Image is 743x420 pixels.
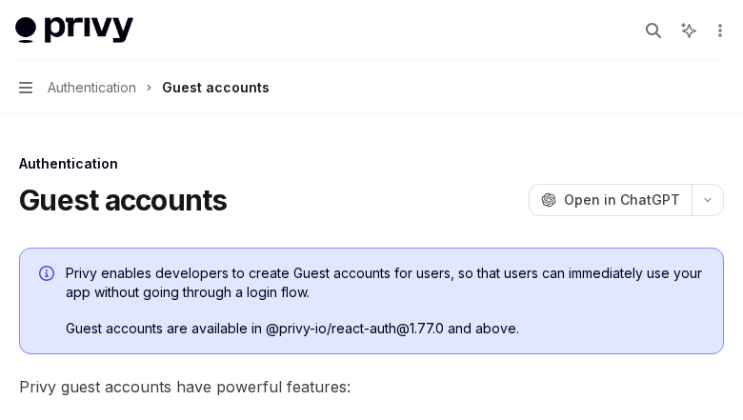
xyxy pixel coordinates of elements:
[39,266,58,285] svg: Info
[709,17,728,44] button: More actions
[162,76,270,99] div: Guest accounts
[564,190,680,210] span: Open in ChatGPT
[19,154,724,173] div: Authentication
[48,76,136,99] span: Authentication
[66,264,704,302] span: Privy enables developers to create Guest accounts for users, so that users can immediately use yo...
[19,373,724,400] span: Privy guest accounts have powerful features:
[19,183,228,217] h1: Guest accounts
[66,319,704,338] span: Guest accounts are available in @privy-io/react-auth@1.77.0 and above.
[529,184,692,216] button: Open in ChatGPT
[15,17,133,44] img: light logo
